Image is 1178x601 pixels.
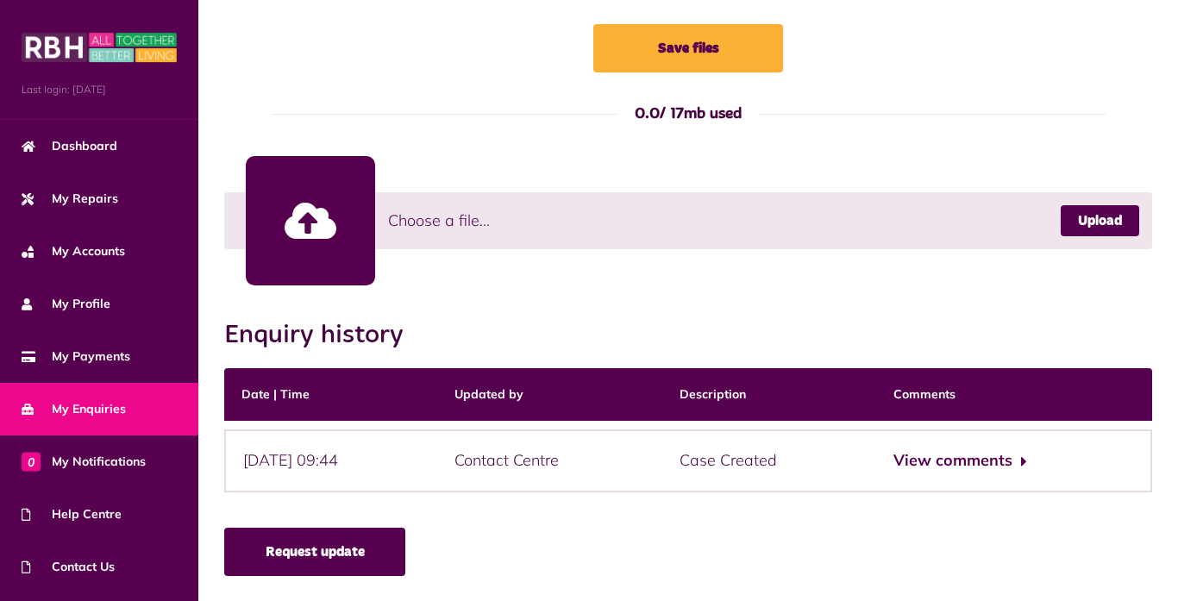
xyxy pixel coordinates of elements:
span: My Notifications [22,453,146,471]
span: My Accounts [22,242,125,260]
div: Contact Centre [437,429,662,492]
span: Help Centre [22,505,122,523]
th: Comments [876,368,1152,421]
span: Choose a file... [388,209,490,232]
span: My Payments [22,347,130,366]
button: View comments [893,448,1027,473]
span: Last login: [DATE] [22,82,177,97]
a: Request update [224,528,405,576]
h2: Enquiry history [224,320,421,351]
span: My Profile [22,295,110,313]
span: My Repairs [22,190,118,208]
a: Upload [1061,205,1139,236]
th: Updated by [437,368,662,421]
div: [DATE] 09:44 [224,429,437,492]
span: 0 [22,452,41,471]
th: Date | Time [224,368,437,421]
div: Case Created [662,429,876,492]
span: Dashboard [22,137,117,155]
div: / 17mb used [617,103,759,126]
span: 0.0 [635,106,660,122]
button: Save files [593,24,783,72]
span: My Enquiries [22,400,126,418]
th: Description [662,368,876,421]
img: MyRBH [22,30,177,65]
span: Contact Us [22,558,115,576]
